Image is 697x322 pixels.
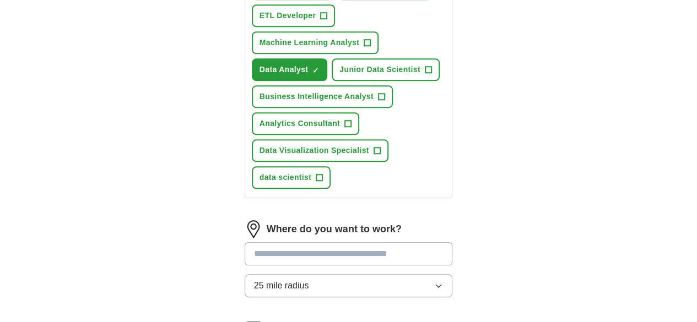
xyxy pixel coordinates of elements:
span: ✓ [312,66,319,75]
span: Junior Data Scientist [339,64,420,75]
span: Analytics Consultant [260,118,340,129]
span: Data Analyst [260,64,309,75]
span: 25 mile radius [254,279,309,292]
button: Business Intelligence Analyst [252,85,393,108]
label: Where do you want to work? [267,222,402,237]
button: Analytics Consultant [252,112,359,135]
img: location.png [245,220,262,238]
span: ETL Developer [260,10,316,21]
button: Data Visualization Specialist [252,139,388,162]
button: Machine Learning Analyst [252,31,379,54]
button: ETL Developer [252,4,335,27]
button: data scientist [252,166,331,189]
button: Data Analyst✓ [252,58,328,81]
button: 25 mile radius [245,274,453,297]
span: data scientist [260,172,311,183]
span: Data Visualization Specialist [260,145,369,156]
span: Business Intelligence Analyst [260,91,374,102]
button: Junior Data Scientist [332,58,440,81]
span: Machine Learning Analyst [260,37,359,48]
